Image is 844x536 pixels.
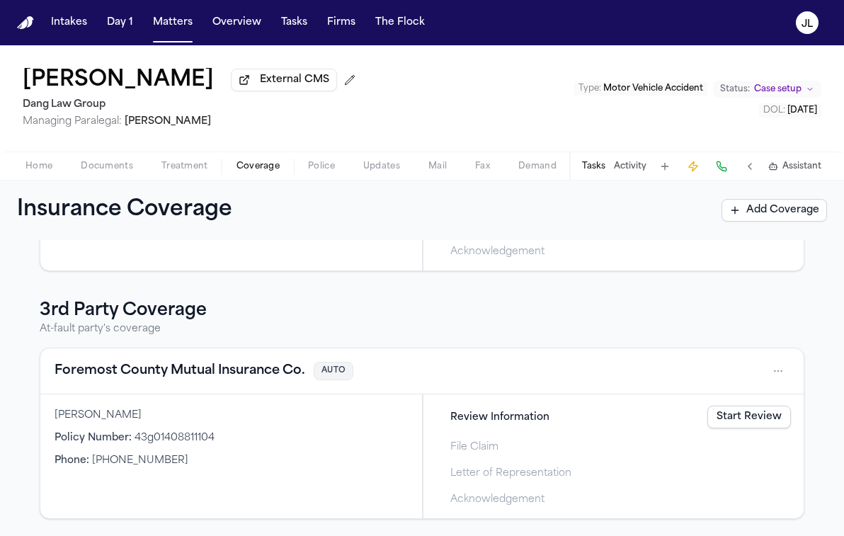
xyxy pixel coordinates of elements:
span: Acknowledgement [450,244,544,259]
button: Edit DOL: 2025-09-14 [759,103,821,118]
button: Open actions [767,360,789,382]
button: Add Coverage [722,199,827,222]
span: Phone : [55,455,89,466]
button: Edit Type: Motor Vehicle Accident [574,81,707,96]
button: Make a Call [712,156,731,176]
h1: [PERSON_NAME] [23,68,214,93]
span: Policy Number : [55,433,132,443]
h1: Insurance Coverage [17,198,263,223]
span: Motor Vehicle Accident [603,84,703,93]
button: Overview [207,10,267,35]
span: 43g01408811104 [135,433,215,443]
div: Claims filing progress [423,394,804,518]
span: Managing Paralegal: [23,116,122,127]
button: Add Task [655,156,675,176]
span: External CMS [260,73,329,87]
button: Change status from Case setup [713,81,821,98]
span: Coverage [236,161,280,172]
button: Create Immediate Task [683,156,703,176]
button: The Flock [370,10,430,35]
span: Treatment [161,161,208,172]
h3: 3rd Party Coverage [40,300,804,322]
span: [DATE] [787,106,817,115]
span: Assistant [782,161,821,172]
a: Home [17,16,34,30]
div: Steps [430,401,797,511]
button: View coverage details [55,361,305,381]
span: Police [308,161,335,172]
span: AUTO [314,362,353,381]
h2: Dang Law Group [23,96,361,113]
span: Case setup [754,84,802,95]
img: Finch Logo [17,16,34,30]
span: Demand [518,161,557,172]
button: Intakes [45,10,93,35]
button: Tasks [582,161,605,172]
div: [PERSON_NAME] [55,409,408,423]
span: Home [25,161,52,172]
span: [PERSON_NAME] [125,116,211,127]
button: Assistant [768,161,821,172]
button: Matters [147,10,198,35]
span: Acknowledgement [450,492,544,507]
span: Fax [475,161,490,172]
span: Updates [363,161,400,172]
span: Type : [578,84,601,93]
span: Status: [720,84,750,95]
span: Documents [81,161,133,172]
span: Letter of Representation [450,466,571,481]
button: Day 1 [101,10,139,35]
button: Firms [321,10,361,35]
a: Start Review [707,406,791,428]
p: At-fault party's coverage [40,322,804,336]
span: File Claim [450,440,498,455]
button: Tasks [275,10,313,35]
button: Edit matter name [23,68,214,93]
span: Review Information [450,410,549,425]
button: Activity [614,161,646,172]
span: DOL : [763,106,785,115]
button: External CMS [231,69,337,91]
span: [PHONE_NUMBER] [92,455,188,466]
span: Mail [428,161,447,172]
